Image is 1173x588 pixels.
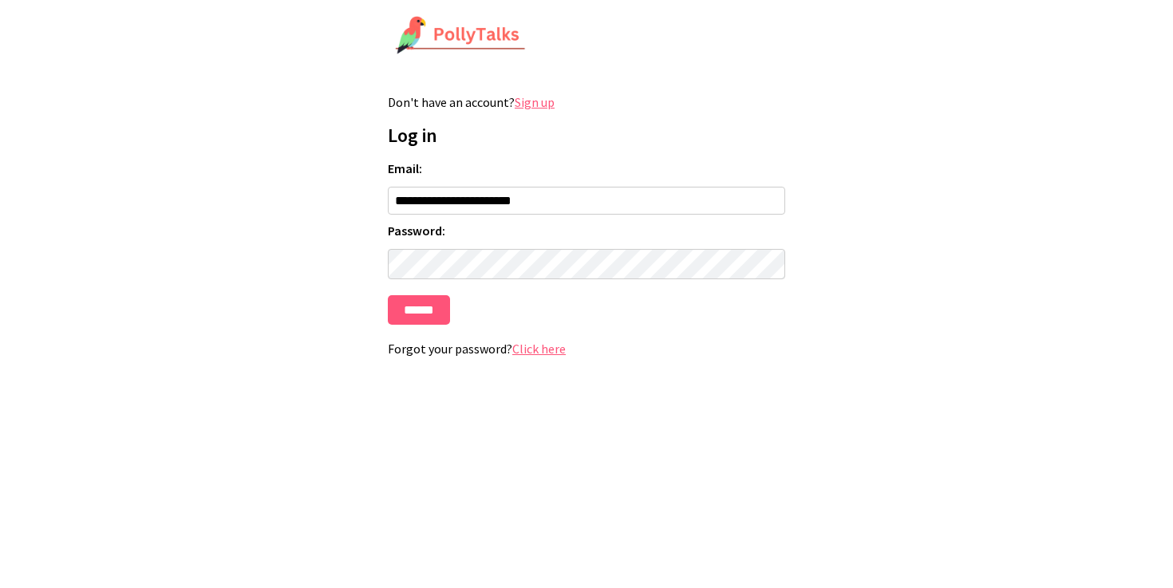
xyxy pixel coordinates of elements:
a: Sign up [515,94,555,110]
a: Click here [512,341,566,357]
label: Password: [388,223,785,239]
p: Don't have an account? [388,94,785,110]
h1: Log in [388,123,785,148]
img: PollyTalks Logo [395,16,526,56]
label: Email: [388,160,785,176]
p: Forgot your password? [388,341,785,357]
